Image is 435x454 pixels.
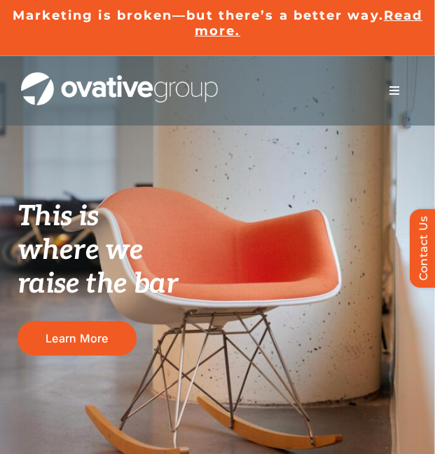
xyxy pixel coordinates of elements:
[46,331,108,345] span: Learn More
[18,321,137,356] a: Learn More
[195,8,423,39] a: Read more.
[18,234,178,301] span: where we raise the bar
[375,76,414,105] nav: Menu
[18,200,99,234] span: This is
[13,8,385,23] a: Marketing is broken—but there’s a better way.
[21,71,218,84] a: OG_Full_horizontal_WHT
